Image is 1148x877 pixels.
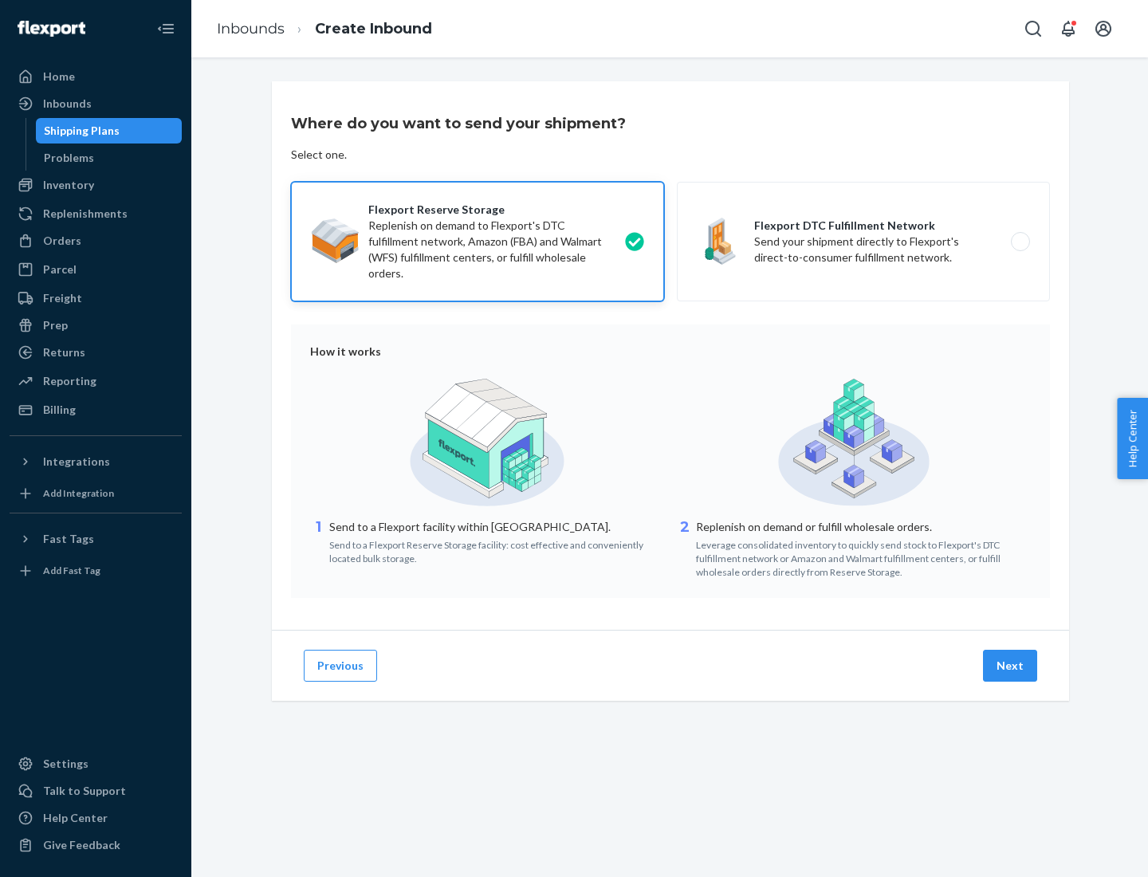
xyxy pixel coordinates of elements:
div: Help Center [43,810,108,826]
button: Help Center [1117,398,1148,479]
div: Send to a Flexport Reserve Storage facility: cost effective and conveniently located bulk storage. [329,535,664,565]
div: Returns [43,344,85,360]
div: Fast Tags [43,531,94,547]
img: Flexport logo [18,21,85,37]
div: Reporting [43,373,96,389]
a: Problems [36,145,183,171]
button: Previous [304,650,377,682]
a: Billing [10,397,182,423]
div: Shipping Plans [44,123,120,139]
div: Talk to Support [43,783,126,799]
a: Inventory [10,172,182,198]
div: Home [43,69,75,85]
div: Integrations [43,454,110,470]
a: Parcel [10,257,182,282]
button: Open account menu [1087,13,1119,45]
div: Inventory [43,177,94,193]
div: Orders [43,233,81,249]
div: Give Feedback [43,837,120,853]
a: Talk to Support [10,778,182,804]
p: Send to a Flexport facility within [GEOGRAPHIC_DATA]. [329,519,664,535]
div: 1 [310,517,326,565]
div: 2 [677,517,693,579]
div: Replenishments [43,206,128,222]
a: Reporting [10,368,182,394]
div: Prep [43,317,68,333]
div: Add Fast Tag [43,564,100,577]
button: Fast Tags [10,526,182,552]
div: How it works [310,344,1031,360]
a: Freight [10,285,182,311]
a: Replenishments [10,201,182,226]
ol: breadcrumbs [204,6,445,53]
div: Add Integration [43,486,114,500]
p: Replenish on demand or fulfill wholesale orders. [696,519,1031,535]
h3: Where do you want to send your shipment? [291,113,626,134]
a: Add Integration [10,481,182,506]
button: Integrations [10,449,182,474]
a: Add Fast Tag [10,558,182,584]
a: Create Inbound [315,20,432,37]
a: Inbounds [217,20,285,37]
a: Help Center [10,805,182,831]
a: Home [10,64,182,89]
div: Settings [43,756,88,772]
a: Returns [10,340,182,365]
div: Billing [43,402,76,418]
a: Prep [10,313,182,338]
div: Freight [43,290,82,306]
div: Problems [44,150,94,166]
button: Close Navigation [150,13,182,45]
div: Parcel [43,262,77,277]
a: Shipping Plans [36,118,183,144]
button: Open Search Box [1017,13,1049,45]
a: Orders [10,228,182,254]
div: Select one. [291,147,347,163]
button: Give Feedback [10,832,182,858]
a: Inbounds [10,91,182,116]
div: Leverage consolidated inventory to quickly send stock to Flexport's DTC fulfillment network or Am... [696,535,1031,579]
button: Next [983,650,1037,682]
div: Inbounds [43,96,92,112]
a: Settings [10,751,182,777]
button: Open notifications [1052,13,1084,45]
